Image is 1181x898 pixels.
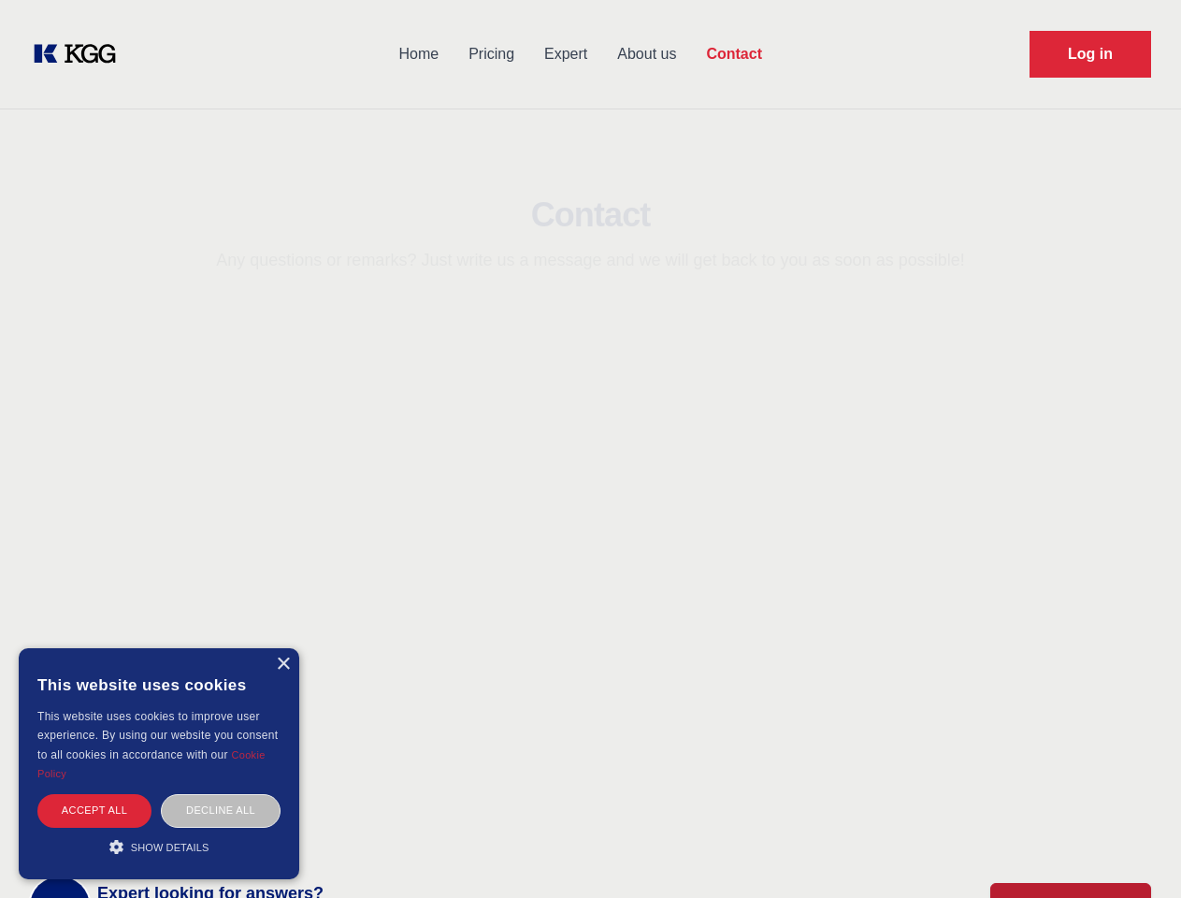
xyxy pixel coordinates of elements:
[37,662,281,707] div: This website uses cookies
[22,196,1159,234] h2: Contact
[30,39,131,69] a: KOL Knowledge Platform: Talk to Key External Experts (KEE)
[550,758,1000,780] p: By selecting this, you agree to the and .
[37,794,151,827] div: Accept all
[791,544,1055,563] label: Organization*
[161,794,281,827] div: Decline all
[778,760,871,776] a: Privacy Policy
[497,331,761,350] label: First Name*
[1030,31,1151,78] a: Request Demo
[497,544,761,563] label: Phone Number*
[1087,808,1181,898] iframe: Chat Widget
[791,331,1055,350] label: Last Name*
[602,30,691,79] a: About us
[454,30,529,79] a: Pricing
[37,837,281,856] div: Show details
[383,30,454,79] a: Home
[497,807,1055,854] button: Let's talk
[529,30,602,79] a: Expert
[108,563,243,586] a: [PHONE_NUMBER]
[904,760,995,776] a: Cookie Policy
[497,629,1055,647] label: Message
[131,842,209,853] span: Show details
[37,749,266,779] a: Cookie Policy
[550,501,634,520] div: I am an expert
[497,415,1055,434] label: Email*
[75,518,441,541] p: [GEOGRAPHIC_DATA], [GEOGRAPHIC_DATA]
[75,630,261,653] a: @knowledgegategroup
[276,658,290,672] div: Close
[691,30,777,79] a: Contact
[75,496,441,518] p: [PERSON_NAME][STREET_ADDRESS],
[22,249,1159,271] p: Any questions or remarks? Just write us a message and we will get back to you as soon as possible!
[37,710,278,761] span: This website uses cookies to improve user experience. By using our website you consent to all coo...
[75,398,441,432] h2: Contact Information
[75,443,441,466] p: We would love to hear from you.
[108,597,362,619] a: [EMAIL_ADDRESS][DOMAIN_NAME]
